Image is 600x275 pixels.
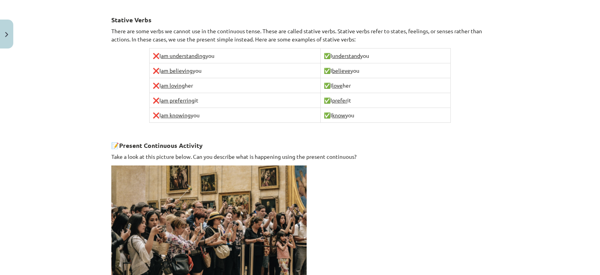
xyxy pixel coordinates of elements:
[332,52,360,59] u: understand
[332,82,343,89] u: love
[111,136,489,150] h3: 📝
[332,67,350,74] u: believe
[324,67,330,74] span: ✅
[324,97,330,104] span: ✅
[324,111,330,119] span: ✅
[324,52,330,59] span: ✅
[153,82,159,89] span: ❌
[332,97,347,104] u: prefer
[321,108,451,123] td: I you
[321,78,451,93] td: I her
[332,111,345,119] u: know
[161,97,195,104] u: am preferring
[149,49,321,63] td: I you
[161,52,205,59] u: am understanding
[321,93,451,108] td: I it
[153,52,159,59] span: ❌
[111,27,489,43] p: There are some verbs we cannot use in the continuous tense. These are called stative verbs. Stati...
[149,63,321,78] td: I you
[321,63,451,78] td: I you
[153,97,159,104] span: ❌
[119,141,203,149] strong: Present Continuous Activity
[149,78,321,93] td: I her
[161,82,185,89] u: am loving
[324,82,330,89] span: ✅
[5,32,8,37] img: icon-close-lesson-0947bae3869378f0d4975bcd49f059093ad1ed9edebbc8119c70593378902aed.svg
[111,153,489,161] p: Take a look at this picture below. Can you describe what is happening using the present continuous?
[161,67,193,74] u: am believing
[111,16,152,24] strong: Stative Verbs
[153,111,159,119] span: ❌
[321,49,451,63] td: I you
[149,108,321,123] td: I you
[149,93,321,108] td: I it
[153,67,159,74] span: ❌
[161,111,191,119] u: am knowing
